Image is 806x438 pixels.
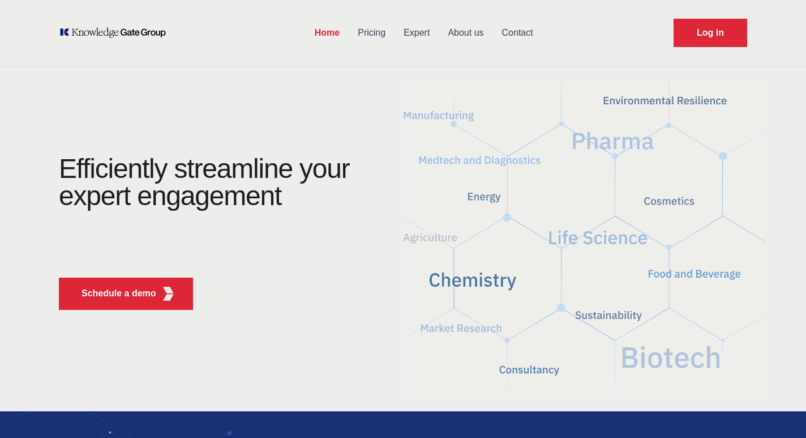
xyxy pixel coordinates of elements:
[306,18,349,48] a: Home
[493,18,542,48] a: Contact
[395,18,439,48] a: Expert
[439,18,492,48] a: About us
[82,287,156,300] p: Schedule a demo
[349,18,395,48] a: Pricing
[59,154,350,211] h1: Efficiently streamline your expert engagement
[674,19,747,47] a: Request Demo
[59,278,193,310] button: Schedule a demoKGG Fifth Element RED
[161,287,175,301] img: KGG Fifth Element RED
[403,74,765,400] img: KGG Fifth Element RED
[59,27,174,39] a: KOL Knowledge Platform: Talk to Key External Experts (KEE)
